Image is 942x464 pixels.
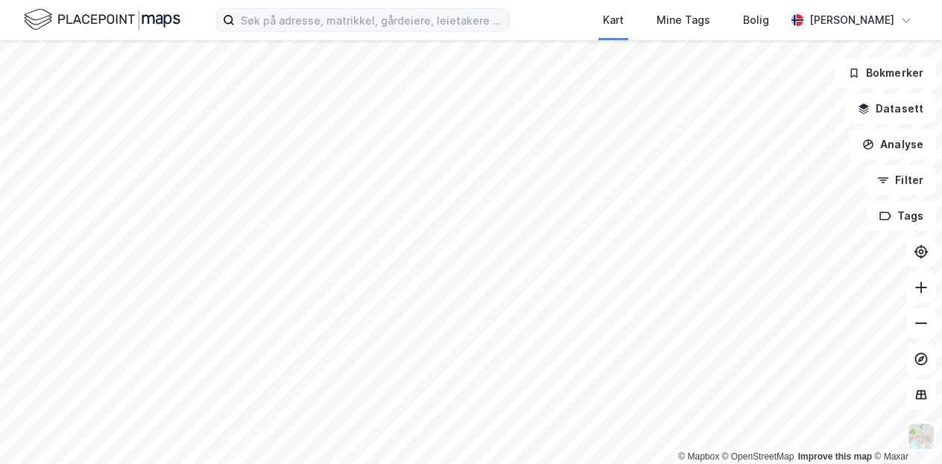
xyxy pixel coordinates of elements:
[867,393,942,464] iframe: Chat Widget
[809,11,894,29] div: [PERSON_NAME]
[657,11,710,29] div: Mine Tags
[743,11,769,29] div: Bolig
[235,9,509,31] input: Søk på adresse, matrikkel, gårdeiere, leietakere eller personer
[603,11,624,29] div: Kart
[24,7,180,33] img: logo.f888ab2527a4732fd821a326f86c7f29.svg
